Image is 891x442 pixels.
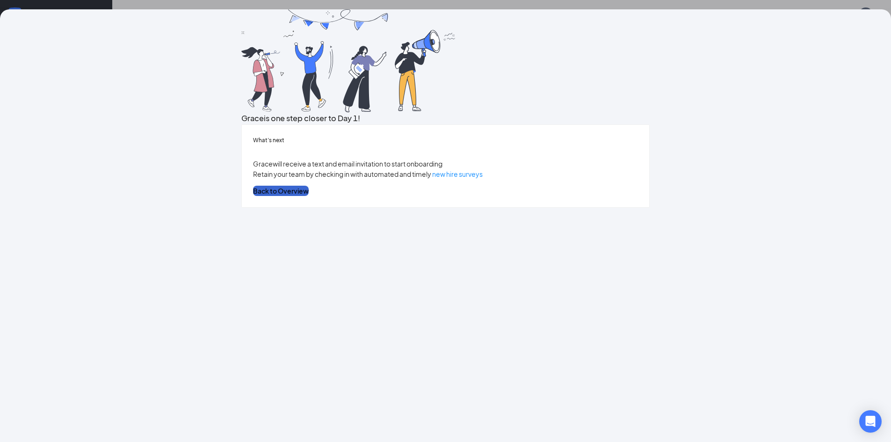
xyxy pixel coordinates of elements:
div: Open Intercom Messenger [859,410,882,433]
a: new hire surveys [432,170,483,178]
img: you are all set [241,9,456,112]
button: Back to Overview [253,186,309,196]
p: Retain your team by checking in with automated and timely [253,169,638,179]
h3: Grace is one step closer to Day 1! [241,112,650,124]
p: Grace will receive a text and email invitation to start onboarding [253,159,638,169]
h5: What’s next [253,136,638,145]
